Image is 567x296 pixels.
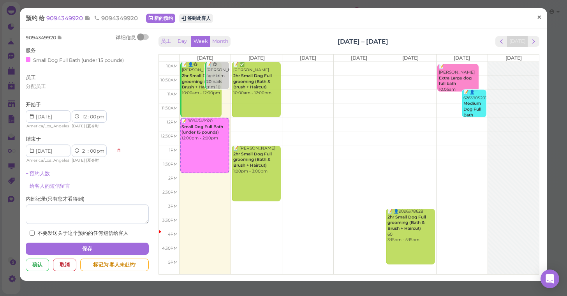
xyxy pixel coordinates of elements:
[168,260,178,265] span: 5pm
[463,101,481,117] b: Medium Dog Full Bath
[26,183,70,189] a: + 给客人的短信留言
[179,14,213,23] button: 签到此客人
[210,36,231,47] button: Month
[158,36,173,47] button: 员工
[26,196,85,203] label: 内部记录 ( 只有您才看得到 )
[168,204,178,209] span: 3pm
[26,243,149,255] button: 保存
[26,101,41,108] label: 开始于
[162,190,178,195] span: 2:30pm
[402,55,419,61] span: [DATE]
[72,123,85,129] span: [DATE]
[26,158,69,163] span: America/Los_Angeles
[191,36,210,47] button: Week
[167,92,178,97] span: 11am
[167,120,178,125] span: 12pm
[233,73,272,90] b: 2hr Small Dog Full grooming (Bath & Brush + Haircut)
[233,62,281,96] div: 📝 ✅ [PERSON_NAME] 10:00am - 12:00pm
[537,12,542,23] span: ×
[26,83,46,89] span: 分配员工
[26,157,113,164] div: | |
[26,136,41,143] label: 结束于
[351,55,367,61] span: [DATE]
[26,74,36,81] label: 员工
[387,215,426,231] b: 2hr Small Dog Full grooming (Bath & Brush + Haircut)
[160,78,178,83] span: 10:30am
[26,171,50,176] a: + 预约人数
[26,123,69,129] span: America/Los_Angeles
[181,124,223,135] b: Small Dog Full Bath (under 15 pounds)
[463,90,486,130] div: 📝 👤6263905207 60 11:00am
[26,259,49,271] div: 确认
[46,14,85,22] span: 9094349920
[116,34,136,41] div: 详细信息
[532,9,546,27] a: ×
[439,76,472,86] b: Extra Large dog full bath
[163,162,178,167] span: 1:30pm
[87,158,99,163] span: 夏令时
[181,62,222,96] div: 📝 👤😋 [PERSON_NAME] 10:00am - 12:00pm
[72,158,85,163] span: [DATE]
[168,232,178,237] span: 4pm
[162,218,178,223] span: 3:30pm
[387,209,435,243] div: 📝 👤9096378628 60 3:15pm - 5:15pm
[169,148,178,153] span: 1pm
[528,36,540,47] button: next
[173,36,192,47] button: Day
[26,123,113,130] div: | |
[85,14,92,22] span: 记录
[454,55,470,61] span: [DATE]
[338,37,388,46] h2: [DATE] – [DATE]
[87,123,99,129] span: 夏令时
[162,274,178,279] span: 5:30pm
[162,246,178,251] span: 4:30pm
[26,56,124,64] div: Small Dog Full Bath (under 15 pounds)
[30,230,129,237] label: 不要发送关于这个预约的任何短信给客人
[26,47,36,54] label: 服务
[26,35,57,41] span: 9094349920
[300,55,316,61] span: [DATE]
[248,55,265,61] span: [DATE]
[94,14,138,22] span: 9094349920
[181,118,229,141] div: 📝 9094349920 12:00pm - 2:00pm
[233,146,281,174] div: 📝 [PERSON_NAME] 1:00pm - 3:00pm
[161,134,178,139] span: 12:30pm
[46,14,92,22] a: 9094349920
[182,73,220,90] b: 2hr Small Dog Full grooming (Bath & Brush + Haircut)
[197,55,213,61] span: [DATE]
[206,62,229,96] div: 📝 😋 [PERSON_NAME] face trim 20 nails trim 10 10:00am
[541,270,559,288] div: Open Intercom Messenger
[168,176,178,181] span: 2pm
[80,259,149,271] div: 标记为'客人未赴约'
[507,36,528,47] button: [DATE]
[233,152,272,168] b: 2hr Small Dog Full grooming (Bath & Brush + Haircut)
[505,55,522,61] span: [DATE]
[53,259,76,271] div: 取消
[162,106,178,111] span: 11:30am
[26,14,142,22] div: 预约 给
[495,36,507,47] button: prev
[57,35,62,41] span: 记录
[166,63,178,69] span: 10am
[438,64,479,92] div: 📝 [PERSON_NAME] 10:05am
[30,231,35,236] input: 不要发送关于这个预约的任何短信给客人
[146,14,175,23] a: 新的预约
